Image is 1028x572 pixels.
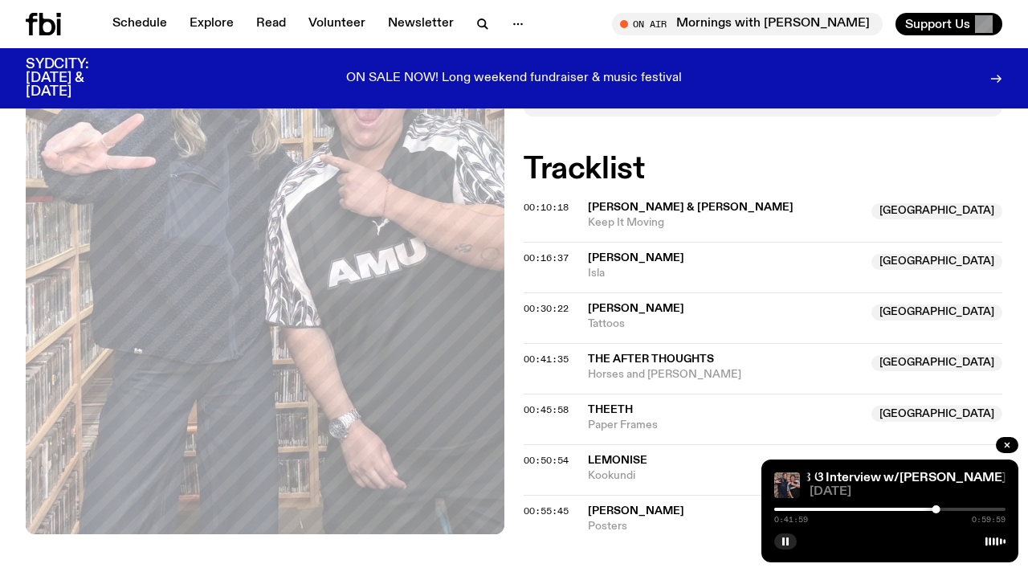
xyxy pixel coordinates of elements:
[524,155,1002,184] h2: Tracklist
[588,303,684,314] span: [PERSON_NAME]
[524,304,569,313] button: 00:30:22
[612,13,883,35] button: On AirMornings with [PERSON_NAME]
[524,454,569,467] span: 00:50:54
[588,202,793,213] span: [PERSON_NAME] & [PERSON_NAME]
[346,71,682,86] p: ON SALE NOW! Long weekend fundraiser & music festival
[588,317,862,332] span: Tattoos
[524,203,569,212] button: 00:10:18
[524,403,569,416] span: 00:45:58
[588,266,862,281] span: Isla
[588,519,884,534] span: Posters
[810,486,1006,498] span: [DATE]
[588,505,684,517] span: [PERSON_NAME]
[524,406,569,415] button: 00:45:58
[524,507,569,516] button: 00:55:45
[103,13,177,35] a: Schedule
[871,406,1002,422] span: [GEOGRAPHIC_DATA]
[774,516,808,524] span: 0:41:59
[871,355,1002,371] span: [GEOGRAPHIC_DATA]
[524,251,569,264] span: 00:16:37
[588,215,862,231] span: Keep It Moving
[871,203,1002,219] span: [GEOGRAPHIC_DATA]
[588,353,714,365] span: The After Thoughts
[247,13,296,35] a: Read
[378,13,463,35] a: Newsletter
[588,252,684,264] span: [PERSON_NAME]
[871,254,1002,270] span: [GEOGRAPHIC_DATA]
[871,304,1002,321] span: [GEOGRAPHIC_DATA]
[905,17,970,31] span: Support Us
[972,516,1006,524] span: 0:59:59
[524,201,569,214] span: 00:10:18
[180,13,243,35] a: Explore
[588,367,862,382] span: Horses and [PERSON_NAME]
[299,13,375,35] a: Volunteer
[524,456,569,465] button: 00:50:54
[895,13,1002,35] button: Support Us
[524,355,569,364] button: 00:41:35
[588,455,647,466] span: Lemonise
[524,254,569,263] button: 00:16:37
[588,468,1002,484] span: Kookundi
[588,404,633,415] span: Theeth
[588,418,862,433] span: Paper Frames
[524,302,569,315] span: 00:30:22
[26,58,128,99] h3: SYDCITY: [DATE] & [DATE]
[524,505,569,517] span: 00:55:45
[524,353,569,366] span: 00:41:35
